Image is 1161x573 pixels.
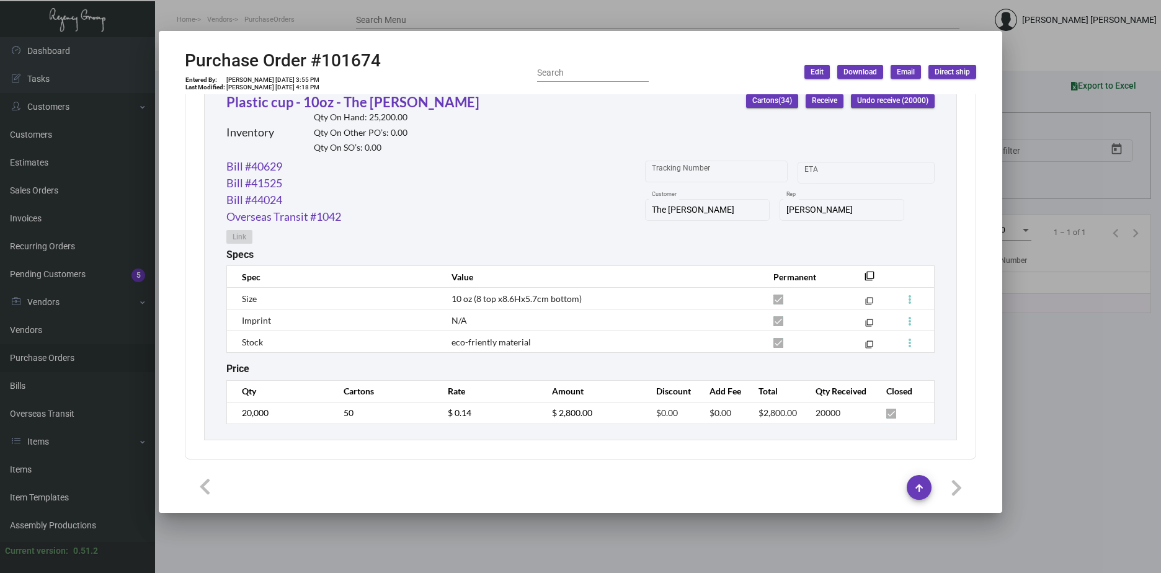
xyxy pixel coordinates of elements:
[451,315,467,326] span: N/A
[837,65,883,79] button: Download
[851,94,935,108] button: Undo receive (20000)
[439,266,761,288] th: Value
[897,67,915,78] span: Email
[314,112,407,123] h2: Qty On Hand: 25,200.00
[812,95,837,106] span: Receive
[314,128,407,138] h2: Qty On Other PO’s: 0.00
[644,380,696,402] th: Discount
[73,544,98,557] div: 0.51.2
[226,76,320,84] td: [PERSON_NAME] [DATE] 3:55 PM
[778,97,792,105] span: (34)
[853,167,913,177] input: End date
[227,266,439,288] th: Spec
[226,192,282,208] a: Bill #44024
[746,94,798,108] button: Cartons(34)
[816,407,840,418] span: 20000
[435,380,540,402] th: Rate
[803,380,874,402] th: Qty Received
[331,380,435,402] th: Cartons
[185,76,226,84] td: Entered By:
[226,126,274,140] h2: Inventory
[226,249,254,260] h2: Specs
[226,230,252,244] button: Link
[806,94,843,108] button: Receive
[226,175,282,192] a: Bill #41525
[226,158,282,175] a: Bill #40629
[226,94,479,110] a: Plastic cup - 10oz - The [PERSON_NAME]
[865,275,874,285] mat-icon: filter_none
[185,50,381,71] h2: Purchase Order #101674
[242,337,263,347] span: Stock
[540,380,644,402] th: Amount
[928,65,976,79] button: Direct ship
[935,67,970,78] span: Direct ship
[804,167,843,177] input: Start date
[865,300,873,308] mat-icon: filter_none
[314,143,407,153] h2: Qty On SO’s: 0.00
[242,315,271,326] span: Imprint
[843,67,877,78] span: Download
[811,67,824,78] span: Edit
[226,208,341,225] a: Overseas Transit #1042
[233,232,246,242] span: Link
[226,84,320,91] td: [PERSON_NAME] [DATE] 4:18 PM
[761,266,846,288] th: Permanent
[656,407,678,418] span: $0.00
[242,293,257,304] span: Size
[709,407,731,418] span: $0.00
[865,321,873,329] mat-icon: filter_none
[758,407,797,418] span: $2,800.00
[226,363,249,375] h2: Price
[746,380,803,402] th: Total
[865,343,873,351] mat-icon: filter_none
[451,293,582,304] span: 10 oz (8 top x8.6Hx5.7cm bottom)
[185,84,226,91] td: Last Modified:
[857,95,928,106] span: Undo receive (20000)
[451,337,531,347] span: eco-friently material
[752,95,792,106] span: Cartons
[874,380,934,402] th: Closed
[804,65,830,79] button: Edit
[5,544,68,557] div: Current version:
[891,65,921,79] button: Email
[227,380,331,402] th: Qty
[697,380,747,402] th: Add Fee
